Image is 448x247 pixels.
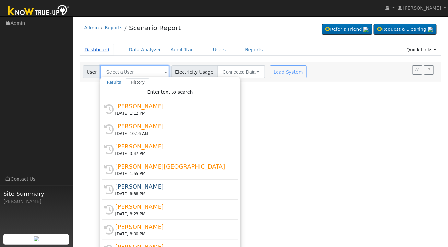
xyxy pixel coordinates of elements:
i: History [104,104,114,114]
span: User [83,65,101,78]
a: Admin [84,25,99,30]
div: [DATE] 1:12 PM [115,111,231,116]
div: [PERSON_NAME] [115,222,231,231]
a: History [126,78,149,86]
div: [DATE] 3:47 PM [115,151,231,157]
a: Results [102,78,126,86]
div: [DATE] 1:55 PM [115,171,231,177]
a: Help Link [424,65,434,75]
div: [DATE] 10:16 AM [115,131,231,136]
a: Audit Trail [166,44,198,56]
a: Dashboard [80,44,114,56]
input: Select a User [100,65,169,78]
img: retrieve [428,27,433,32]
div: [DATE] 8:38 PM [115,191,231,197]
button: Settings [412,65,422,75]
a: Users [208,44,231,56]
a: Quick Links [402,44,441,56]
span: Site Summary [3,189,69,198]
div: [PERSON_NAME] [3,198,69,205]
div: [PERSON_NAME] [115,102,231,111]
a: Data Analyzer [124,44,166,56]
div: [DATE] 8:00 PM [115,231,231,237]
span: Electricity Usage [171,65,217,78]
span: Enter text to search [147,89,193,95]
a: Reports [241,44,268,56]
i: History [104,205,114,215]
a: Scenario Report [129,24,181,32]
a: Reports [105,25,122,30]
img: retrieve [363,27,369,32]
i: History [104,225,114,235]
a: Refer a Friend [322,24,372,35]
div: [DATE] 8:23 PM [115,211,231,217]
img: retrieve [34,236,39,241]
a: Request a Cleaning [374,24,437,35]
img: Know True-Up [5,4,73,18]
button: Connected Data [217,65,265,78]
div: [PERSON_NAME] [115,182,231,191]
i: History [104,185,114,194]
div: [PERSON_NAME] [115,142,231,151]
span: [PERSON_NAME] [403,6,441,11]
i: History [104,145,114,154]
i: History [104,165,114,174]
i: History [104,124,114,134]
div: [PERSON_NAME] [115,202,231,211]
div: [PERSON_NAME] [115,122,231,131]
div: [PERSON_NAME][GEOGRAPHIC_DATA] [115,162,231,171]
